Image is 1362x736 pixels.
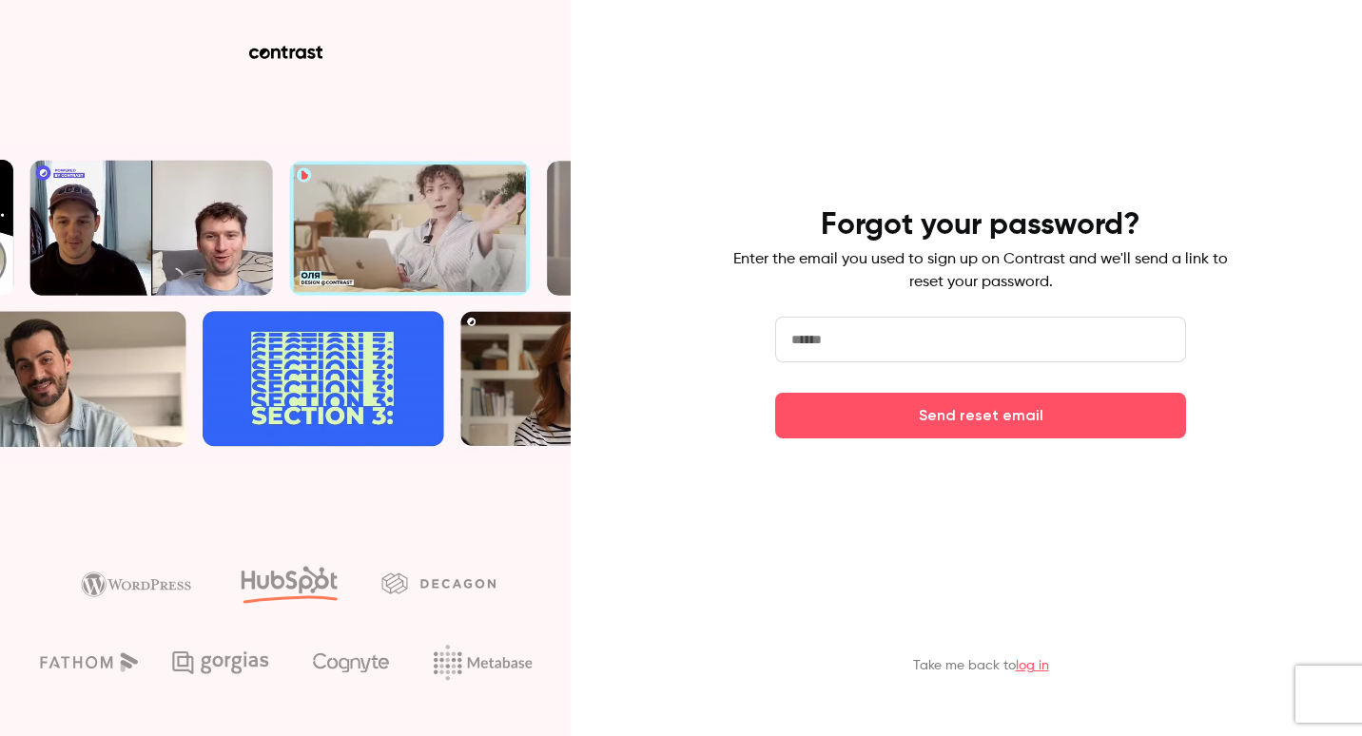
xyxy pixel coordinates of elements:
[1016,659,1049,672] a: log in
[381,572,496,593] img: decagon
[733,248,1228,294] p: Enter the email you used to sign up on Contrast and we'll send a link to reset your password.
[913,656,1049,675] p: Take me back to
[775,393,1186,438] button: Send reset email
[821,206,1140,244] h4: Forgot your password?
